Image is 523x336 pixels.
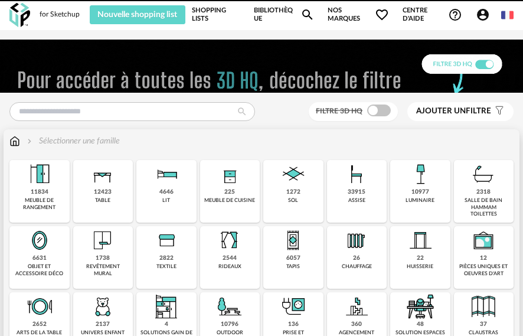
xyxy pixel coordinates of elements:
div: agencement [339,330,374,336]
img: Cloison.png [469,292,498,321]
div: 2318 [476,188,491,196]
div: 360 [351,321,362,328]
img: Sol.png [279,160,308,188]
div: meuble de cuisine [204,197,255,204]
img: Luminaire.png [406,160,434,188]
img: svg+xml;base64,PHN2ZyB3aWR0aD0iMTYiIGhlaWdodD0iMTYiIHZpZXdCb3g9IjAgMCAxNiAxNiIgZmlsbD0ibm9uZSIgeG... [25,135,34,147]
img: Huiserie.png [406,226,434,255]
div: tapis [286,263,300,270]
div: 10796 [221,321,238,328]
img: Papier%20peint.png [89,226,117,255]
img: ToutEnUn.png [152,292,181,321]
button: Ajouter unfiltre Filter icon [407,102,514,121]
span: Help Circle Outline icon [448,8,462,22]
span: Account Circle icon [476,8,495,22]
div: 6057 [286,255,300,262]
div: sol [288,197,298,204]
span: Nos marques [328,5,389,24]
div: meuble de rangement [13,197,66,211]
div: 11834 [31,188,48,196]
div: pièces uniques et oeuvres d'art [457,263,511,277]
img: Assise.png [342,160,371,188]
div: 4 [165,321,168,328]
img: ArtTable.png [25,292,54,321]
span: Filtre 3D HQ [316,107,362,115]
div: 26 [353,255,360,262]
div: Sélectionner une famille [25,135,120,147]
div: 22 [417,255,424,262]
div: univers enfant [81,330,125,336]
span: Centre d'aideHelp Circle Outline icon [403,6,463,24]
div: arts de la table [17,330,62,336]
img: UniqueOeuvre.png [469,226,498,255]
div: table [95,197,110,204]
div: 10977 [411,188,429,196]
img: Textile.png [152,226,181,255]
span: Account Circle icon [476,8,490,22]
div: salle de bain hammam toilettes [457,197,511,217]
img: Agencement.png [342,292,371,321]
div: 225 [224,188,235,196]
div: lit [162,197,170,204]
div: 33915 [348,188,365,196]
span: filtre [416,106,491,116]
div: 2137 [96,321,110,328]
div: 1738 [96,255,110,262]
img: Outdoor.png [215,292,244,321]
img: UniversEnfant.png [89,292,117,321]
button: Nouvelle shopping list [90,5,185,24]
div: for Sketchup [40,10,80,19]
div: claustras [469,330,498,336]
img: OXP [9,3,30,27]
span: Heart Outline icon [375,8,389,22]
div: 48 [417,321,424,328]
div: 2652 [32,321,47,328]
div: 136 [288,321,299,328]
img: Table.png [89,160,117,188]
div: 1272 [286,188,300,196]
img: Meuble%20de%20rangement.png [25,160,54,188]
a: BibliothèqueMagnify icon [254,5,314,24]
div: 2544 [223,255,237,262]
div: 12 [480,255,487,262]
div: huisserie [407,263,433,270]
img: Radiateur.png [342,226,371,255]
img: Literie.png [152,160,181,188]
div: rideaux [218,263,241,270]
img: PriseInter.png [279,292,308,321]
img: Tapis.png [279,226,308,255]
div: 37 [480,321,487,328]
div: assise [348,197,365,204]
div: textile [156,263,176,270]
span: Filter icon [491,106,505,116]
span: Ajouter un [416,107,466,115]
div: 2822 [159,255,174,262]
img: Rideaux.png [215,226,244,255]
span: Magnify icon [300,8,315,22]
div: chauffage [342,263,372,270]
div: revêtement mural [77,263,130,277]
img: Miroir.png [25,226,54,255]
a: Shopping Lists [192,5,241,24]
div: 12423 [94,188,112,196]
img: espace-de-travail.png [406,292,434,321]
img: Rangement.png [215,160,244,188]
div: luminaire [406,197,434,204]
div: objet et accessoire déco [13,263,66,277]
div: outdoor [217,330,243,336]
img: svg+xml;base64,PHN2ZyB3aWR0aD0iMTYiIGhlaWdodD0iMTciIHZpZXdCb3g9IjAgMCAxNiAxNyIgZmlsbD0ibm9uZSIgeG... [9,135,20,147]
span: Nouvelle shopping list [97,11,177,19]
img: Salle%20de%20bain.png [469,160,498,188]
img: fr [501,9,514,21]
div: 6631 [32,255,47,262]
div: 4646 [159,188,174,196]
